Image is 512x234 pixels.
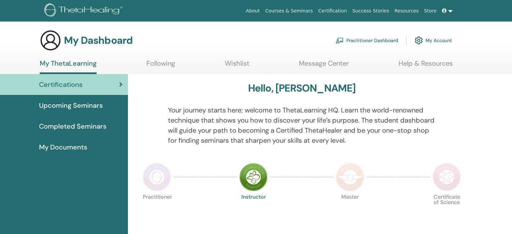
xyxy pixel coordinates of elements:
[336,194,364,223] p: Master
[44,3,125,19] img: logo.png
[225,59,249,72] a: Wishlist
[336,33,398,48] a: Practitioner Dashboard
[39,121,106,131] span: Completed Seminars
[336,163,364,191] img: Master
[415,33,452,48] a: My Account
[39,79,82,90] span: Certifications
[243,5,262,17] a: About
[239,194,268,223] p: Instructor
[143,163,171,191] img: Practitioner
[39,100,103,110] span: Upcoming Seminars
[239,163,268,191] img: Instructor
[146,59,175,72] a: Following
[299,59,349,72] a: Message Center
[248,82,356,94] h3: Hello, [PERSON_NAME]
[40,30,61,51] img: generic-user-icon.jpg
[433,194,461,223] p: Certificate of Science
[415,35,423,46] img: cog.svg
[350,5,392,17] a: Success Stories
[263,5,316,17] a: Courses & Seminars
[392,5,421,17] a: Resources
[315,5,349,17] a: Certification
[39,142,87,152] span: My Documents
[143,194,171,223] p: Practitioner
[168,105,436,145] p: Your journey starts here; welcome to ThetaLearning HQ. Learn the world-renowned technique that sh...
[40,59,97,74] a: My ThetaLearning
[336,37,344,43] img: chalkboard-teacher.svg
[433,163,461,191] img: Certificate of Science
[399,59,453,72] a: Help & Resources
[421,5,439,17] a: Store
[64,34,133,46] h3: My Dashboard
